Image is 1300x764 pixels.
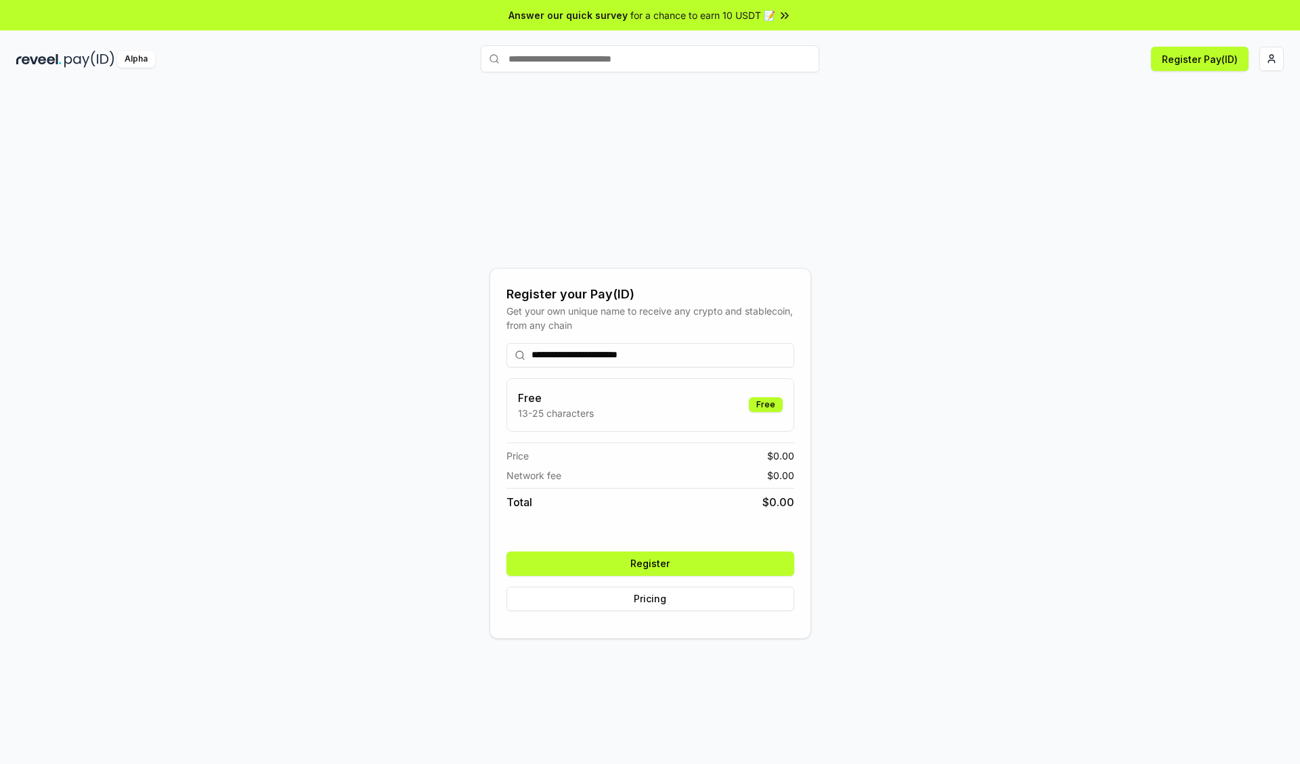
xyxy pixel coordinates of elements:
[762,494,794,510] span: $ 0.00
[518,390,594,406] h3: Free
[749,397,783,412] div: Free
[630,8,775,22] span: for a chance to earn 10 USDT 📝
[506,304,794,332] div: Get your own unique name to receive any crypto and stablecoin, from any chain
[64,51,114,68] img: pay_id
[506,552,794,576] button: Register
[506,587,794,611] button: Pricing
[117,51,155,68] div: Alpha
[506,468,561,482] span: Network fee
[767,449,794,463] span: $ 0.00
[506,449,529,463] span: Price
[16,51,62,68] img: reveel_dark
[506,285,794,304] div: Register your Pay(ID)
[508,8,628,22] span: Answer our quick survey
[767,468,794,482] span: $ 0.00
[506,494,532,510] span: Total
[518,406,594,420] p: 13-25 characters
[1151,47,1249,71] button: Register Pay(ID)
